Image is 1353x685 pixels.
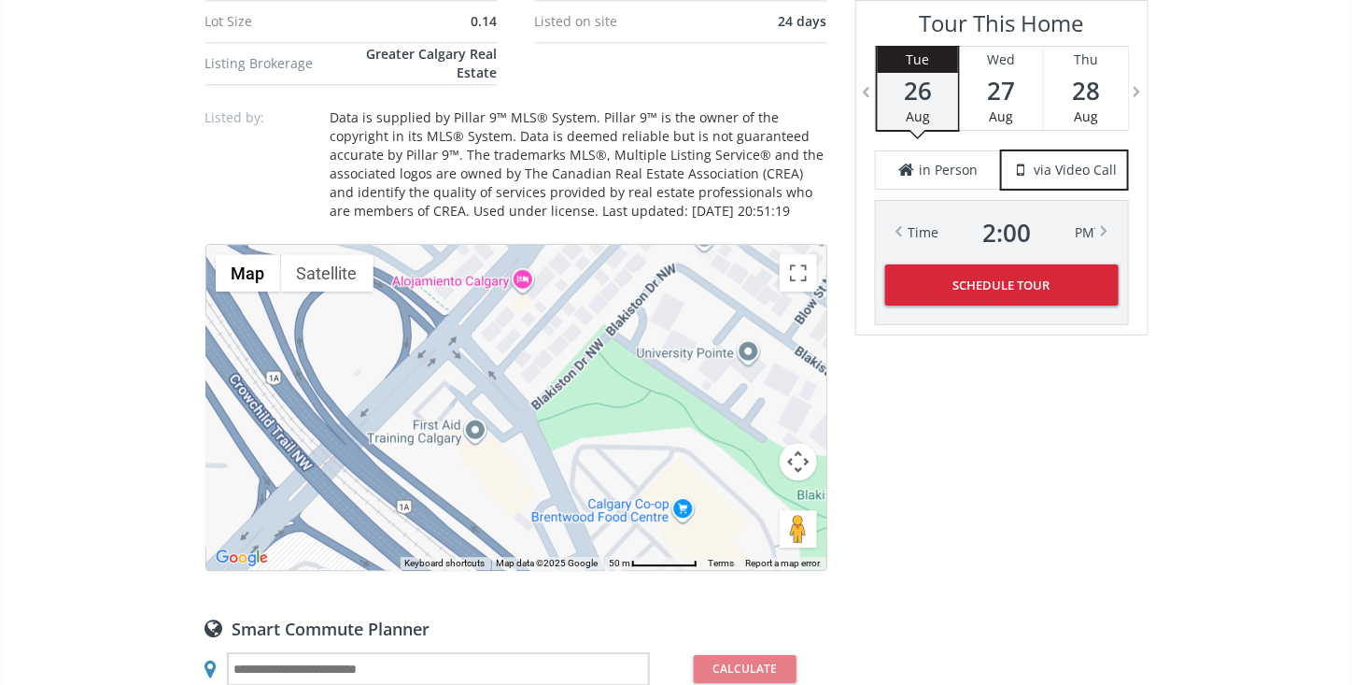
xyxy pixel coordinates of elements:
span: Map data ©2025 Google [497,558,599,568]
span: Aug [906,107,930,125]
button: Map camera controls [780,443,817,480]
a: Terms [709,558,735,568]
span: 2 : 00 [983,220,1032,246]
span: in Person [920,161,979,179]
div: Thu [1044,47,1128,73]
a: Open this area in Google Maps (opens a new window) [211,546,273,570]
span: Aug [990,107,1014,125]
button: Drag Pegman onto the map to open Street View [780,510,817,548]
button: Keyboard shortcuts [405,557,486,570]
span: 50 m [610,558,631,568]
button: Map Scale: 50 m per 67 pixels [604,557,703,570]
button: Calculate [694,655,796,683]
div: Time PM [909,220,1095,246]
div: Lot Size [205,15,360,28]
a: Report a map error [746,558,821,568]
div: Tue [878,47,958,73]
div: Data is supplied by Pillar 9™ MLS® System. Pillar 9™ is the owner of the copyright in its MLS® Sy... [331,108,827,221]
button: Schedule Tour [885,264,1119,306]
div: Wed [960,47,1043,73]
p: Listed by: [205,108,317,127]
h3: Tour This Home [875,10,1129,46]
span: Greater Calgary Real Estate [367,45,498,81]
button: Toggle fullscreen view [780,254,817,292]
span: Aug [1075,107,1099,125]
span: 26 [878,78,958,104]
div: Listing Brokerage [205,57,343,70]
div: Smart Commute Planner [205,618,827,638]
span: 0.14 [472,12,498,30]
span: 28 [1044,78,1128,104]
span: via Video Call [1034,161,1117,179]
img: Google [211,546,273,570]
button: Show street map [216,254,281,292]
span: 27 [960,78,1043,104]
div: Listed on site [535,15,690,28]
span: 24 days [779,12,827,30]
button: Show satellite imagery [281,254,373,292]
